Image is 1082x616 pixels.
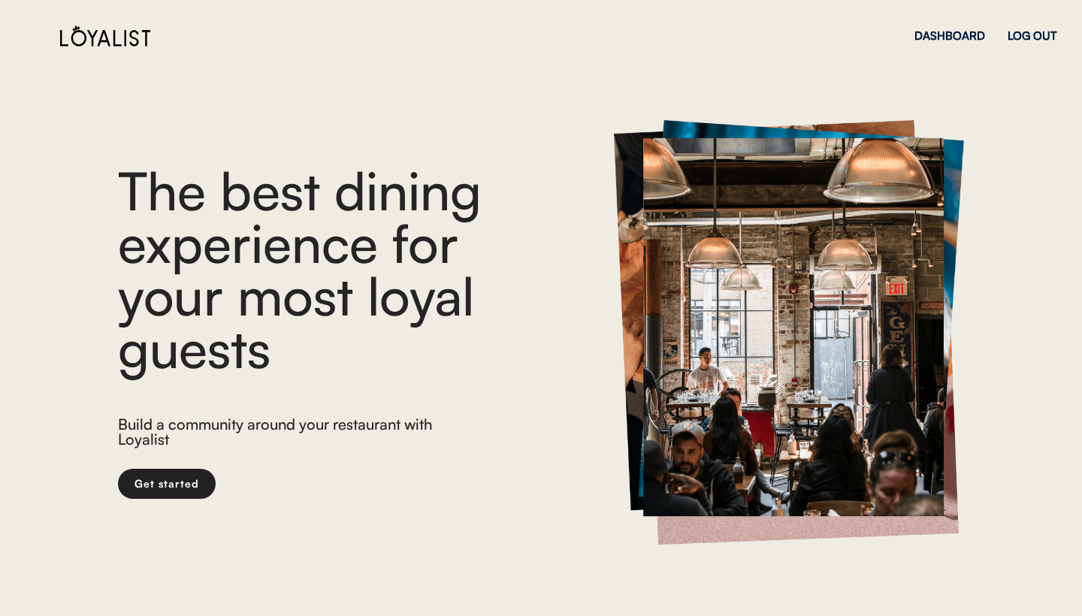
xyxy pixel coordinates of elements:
img: Loyalist%20Logo%20Black.svg [60,25,150,47]
div: Build a community around your restaurant with Loyalist [118,417,446,451]
div: The best dining experience for your most loyal guests [118,164,569,374]
button: Get started [118,469,216,499]
div: DASHBOARD [914,30,985,41]
div: LOG OUT [1008,30,1056,41]
img: https%3A%2F%2Fcad833e4373cb143c693037db6b1f8a3.cdn.bubble.io%2Ff1706310385766x357021172207471900%... [614,120,964,545]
